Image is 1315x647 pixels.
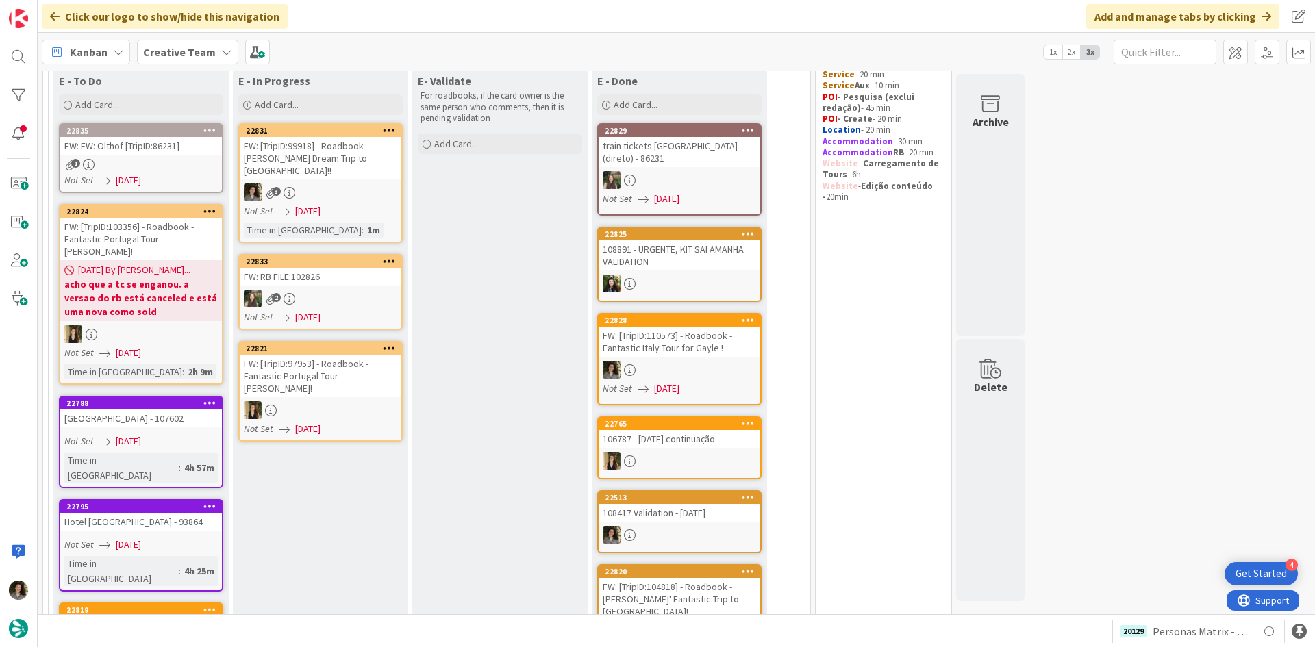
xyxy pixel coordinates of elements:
[605,316,760,325] div: 22828
[418,74,471,88] span: E- Validate
[9,619,28,638] img: avatar
[597,227,762,302] a: 22825108891 - URGENTE, KIT SAI AMANHA VALIDATIONBC
[240,255,401,268] div: 22833
[60,125,222,155] div: 22835FW: FW: Olthof [TripID:86231]
[60,397,222,409] div: 22788
[597,416,762,479] a: 22765106787 - [DATE] continuaçãoSP
[597,123,762,216] a: 22829train tickets [GEOGRAPHIC_DATA] (direto) - 86231IGNot Set[DATE]
[1120,625,1147,637] div: 20129
[60,604,222,616] div: 22819
[246,257,401,266] div: 22833
[603,452,621,470] img: SP
[823,136,893,147] strong: Accommodation
[59,123,223,193] a: 22835FW: FW: Olthof [TripID:86231]Not Set[DATE]
[823,91,838,103] strong: POI
[599,314,760,357] div: 22828FW: [TripID:110573] - Roadbook - Fantastic Italy Tour for Gayle !
[71,159,80,168] span: 1
[244,205,273,217] i: Not Set
[823,80,944,91] p: - 10 min
[240,355,401,397] div: FW: [TripID:97953] - Roadbook - Fantastic Portugal Tour — [PERSON_NAME]!
[421,90,579,124] p: For roadbooks, if the card owner is the same person who comments, then it is pending validation
[60,325,222,343] div: SP
[599,526,760,544] div: MS
[295,204,321,218] span: [DATE]
[599,566,760,578] div: 22820
[603,526,621,544] img: MS
[238,341,403,442] a: 22821FW: [TripID:97953] - Roadbook - Fantastic Portugal Tour — [PERSON_NAME]!SPNot Set[DATE]
[66,398,222,408] div: 22788
[116,346,141,360] span: [DATE]
[603,382,632,394] i: Not Set
[238,123,403,243] a: 22831FW: [TripID:99918] - Roadbook - [PERSON_NAME] Dream Trip to [GEOGRAPHIC_DATA]!!MSNot Set[DAT...
[599,240,760,270] div: 108891 - URGENTE, KIT SAI AMANHA VALIDATION
[599,171,760,189] div: IG
[244,223,362,238] div: Time in [GEOGRAPHIC_DATA]
[823,113,838,125] strong: POI
[599,275,760,292] div: BC
[240,342,401,355] div: 22821
[599,566,760,620] div: 22820FW: [TripID:104818] - Roadbook - [PERSON_NAME]' Fantastic Trip to [GEOGRAPHIC_DATA]!
[605,567,760,576] div: 22820
[823,147,893,158] strong: Accommodation
[599,418,760,430] div: 22765
[599,452,760,470] div: SP
[599,361,760,379] div: MS
[603,275,621,292] img: BC
[240,137,401,179] div: FW: [TripID:99918] - Roadbook - [PERSON_NAME] Dream Trip to [GEOGRAPHIC_DATA]!!
[823,125,944,136] p: - 20 min
[66,126,222,136] div: 22835
[605,493,760,503] div: 22513
[597,74,638,88] span: E - Done
[60,604,222,634] div: 22819
[599,492,760,504] div: 22513
[605,419,760,429] div: 22765
[893,147,904,158] strong: RB
[66,207,222,216] div: 22824
[78,263,190,277] span: [DATE] By [PERSON_NAME]...
[597,313,762,405] a: 22828FW: [TripID:110573] - Roadbook - Fantastic Italy Tour for Gayle !MSNot Set[DATE]
[823,180,858,192] strong: Website
[597,490,762,553] a: 22513108417 Validation - [DATE]MS
[1081,45,1099,59] span: 3x
[240,183,401,201] div: MS
[244,311,273,323] i: Not Set
[1044,45,1062,59] span: 1x
[823,180,935,203] strong: Edição conteúdo -
[240,255,401,286] div: 22833FW: RB FILE:102826
[42,4,288,29] div: Click our logo to show/hide this navigation
[66,502,222,511] div: 22795
[60,137,222,155] div: FW: FW: Olthof [TripID:86231]
[116,434,141,448] span: [DATE]
[244,401,262,419] img: SP
[599,228,760,270] div: 22825108891 - URGENTE, KIT SAI AMANHA VALIDATION
[1086,4,1279,29] div: Add and manage tabs by clicking
[64,453,179,483] div: Time in [GEOGRAPHIC_DATA]
[1153,623,1250,639] span: Personas Matrix - Definir Locations [GEOGRAPHIC_DATA]
[59,204,223,385] a: 22824FW: [TripID:103356] - Roadbook - Fantastic Portugal Tour — [PERSON_NAME]![DATE] By [PERSON_N...
[823,147,944,158] p: - 20 min
[823,157,941,180] strong: Carregamento de Tours
[60,500,222,531] div: 22795Hotel [GEOGRAPHIC_DATA] - 93864
[823,181,944,203] p: - 20min
[64,538,94,550] i: Not Set
[238,74,310,88] span: E - In Progress
[599,418,760,448] div: 22765106787 - [DATE] continuação
[823,157,858,169] strong: Website
[182,364,184,379] span: :
[244,183,262,201] img: MS
[240,125,401,179] div: 22831FW: [TripID:99918] - Roadbook - [PERSON_NAME] Dream Trip to [GEOGRAPHIC_DATA]!!
[64,435,94,447] i: Not Set
[181,460,218,475] div: 4h 57m
[823,69,944,80] p: - 20 min
[64,364,182,379] div: Time in [GEOGRAPHIC_DATA]
[64,346,94,359] i: Not Set
[599,504,760,522] div: 108417 Validation - [DATE]
[599,314,760,327] div: 22828
[364,223,384,238] div: 1m
[64,174,94,186] i: Not Set
[240,268,401,286] div: FW: RB FILE:102826
[295,422,321,436] span: [DATE]
[66,605,222,615] div: 22819
[60,218,222,260] div: FW: [TripID:103356] - Roadbook - Fantastic Portugal Tour — [PERSON_NAME]!
[1114,40,1216,64] input: Quick Filter...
